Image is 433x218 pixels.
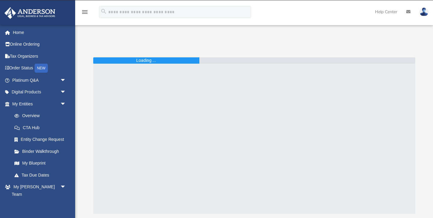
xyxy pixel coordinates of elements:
[8,134,75,146] a: Entity Change Request
[4,38,75,50] a: Online Ordering
[60,181,72,193] span: arrow_drop_down
[60,74,72,86] span: arrow_drop_down
[8,169,75,181] a: Tax Due Dates
[4,62,75,74] a: Order StatusNEW
[419,8,428,16] img: User Pic
[4,74,75,86] a: Platinum Q&Aarrow_drop_down
[4,181,72,200] a: My [PERSON_NAME] Teamarrow_drop_down
[4,86,75,98] a: Digital Productsarrow_drop_down
[3,7,57,19] img: Anderson Advisors Platinum Portal
[8,157,72,169] a: My Blueprint
[100,8,107,15] i: search
[4,26,75,38] a: Home
[81,8,88,16] i: menu
[81,11,88,16] a: menu
[8,110,75,122] a: Overview
[4,50,75,62] a: Tax Organizers
[136,57,156,64] div: Loading ...
[35,64,48,73] div: NEW
[60,86,72,98] span: arrow_drop_down
[8,122,75,134] a: CTA Hub
[8,145,75,157] a: Binder Walkthrough
[4,98,75,110] a: My Entitiesarrow_drop_down
[60,98,72,110] span: arrow_drop_down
